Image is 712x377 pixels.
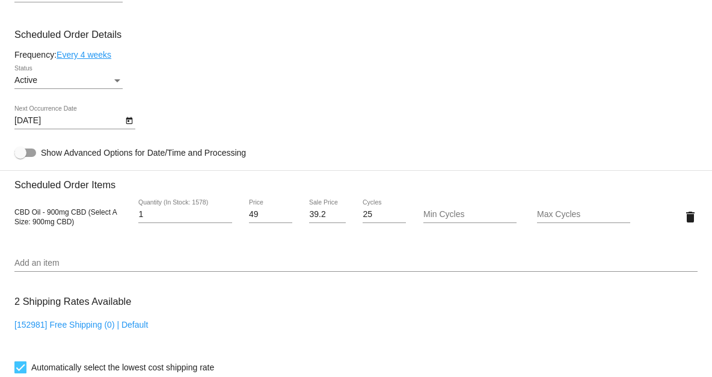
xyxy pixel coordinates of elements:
h3: 2 Shipping Rates Available [14,289,131,314]
h3: Scheduled Order Details [14,29,698,40]
span: Active [14,75,37,85]
input: Next Occurrence Date [14,116,123,126]
mat-icon: delete [683,210,698,224]
h3: Scheduled Order Items [14,170,698,191]
input: Cycles [363,210,406,219]
span: Automatically select the lowest cost shipping rate [31,360,214,375]
div: Frequency: [14,50,698,60]
span: CBD Oil - 900mg CBD (Select A Size: 900mg CBD) [14,208,117,226]
mat-select: Status [14,76,123,85]
button: Open calendar [123,114,135,126]
input: Price [249,210,292,219]
input: Sale Price [309,210,345,219]
input: Add an item [14,259,698,268]
a: Every 4 weeks [57,50,111,60]
input: Quantity (In Stock: 1578) [138,210,232,219]
input: Max Cycles [537,210,630,219]
input: Min Cycles [423,210,517,219]
span: Show Advanced Options for Date/Time and Processing [41,147,246,159]
a: [152981] Free Shipping (0) | Default [14,320,148,329]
